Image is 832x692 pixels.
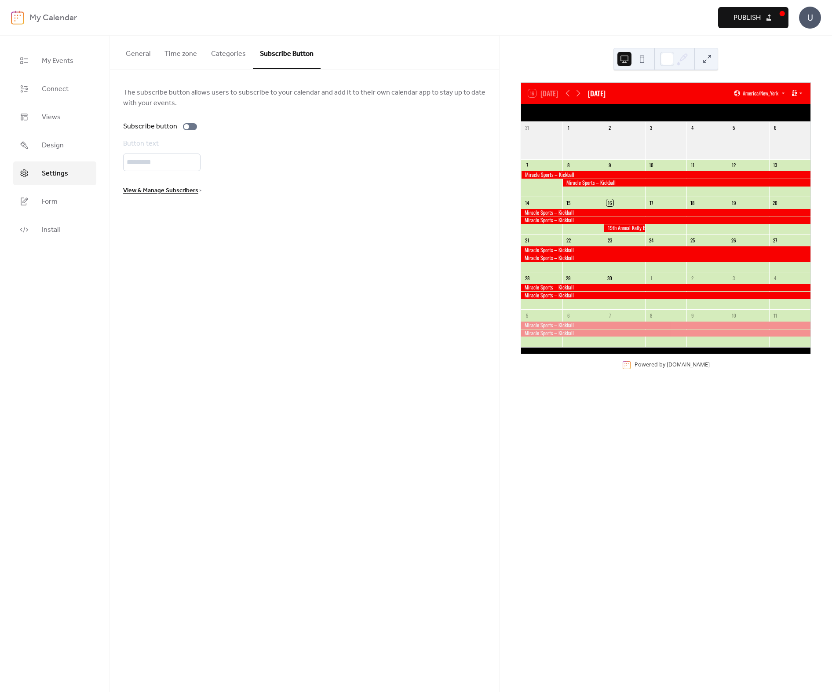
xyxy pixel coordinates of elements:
[13,105,96,129] a: Views
[13,190,96,213] a: Form
[565,124,572,131] div: 1
[648,312,654,319] div: 8
[521,284,810,291] div: Miracle Sports – Kickball
[606,162,613,168] div: 9
[42,140,64,151] span: Design
[521,171,810,179] div: Miracle Sports – Kickball
[686,104,725,122] div: Thu
[119,36,157,68] button: General
[606,199,613,206] div: 16
[606,124,613,131] div: 2
[689,275,696,281] div: 2
[772,162,778,168] div: 13
[772,199,778,206] div: 20
[689,237,696,244] div: 25
[730,237,737,244] div: 26
[648,124,654,131] div: 3
[524,124,530,131] div: 31
[13,77,96,101] a: Connect
[123,186,198,196] span: View & Manage Subscribers
[524,275,530,281] div: 28
[565,275,572,281] div: 29
[524,199,530,206] div: 14
[772,312,778,319] div: 11
[606,275,613,281] div: 30
[730,199,737,206] div: 19
[157,36,204,68] button: Time zone
[521,209,810,216] div: Miracle Sports – Kickball
[565,162,572,168] div: 8
[764,104,803,122] div: Sat
[565,312,572,319] div: 6
[524,312,530,319] div: 5
[42,168,68,179] span: Settings
[646,104,685,122] div: Wed
[743,91,778,96] span: America/New_York
[253,36,321,69] button: Subscribe Button
[521,330,810,337] div: Miracle Sports – Kickball
[733,13,761,23] span: Publish
[524,162,530,168] div: 7
[648,237,654,244] div: 24
[521,322,810,329] div: Miracle Sports – Kickball
[635,361,710,369] div: Powered by
[29,10,77,26] b: My Calendar
[521,216,810,224] div: Miracle Sports – Kickball
[718,7,788,28] button: Publish
[562,179,810,187] div: Miracle Sports – Kickball
[123,188,201,193] a: View & Manage Subscribers >
[772,237,778,244] div: 27
[521,254,810,262] div: Miracle Sports – Kickball
[689,162,696,168] div: 11
[607,104,646,122] div: Tue
[42,112,61,123] span: Views
[648,199,654,206] div: 17
[13,133,96,157] a: Design
[689,312,696,319] div: 9
[13,161,96,185] a: Settings
[667,361,710,369] a: [DOMAIN_NAME]
[648,162,654,168] div: 10
[528,104,567,122] div: Sun
[13,49,96,73] a: My Events
[521,292,810,299] div: Miracle Sports – Kickball
[568,104,607,122] div: Mon
[606,312,613,319] div: 7
[689,199,696,206] div: 18
[565,199,572,206] div: 15
[604,224,645,232] div: 19th Annual Kelly Brush Ride
[123,88,486,109] span: The subscribe button allows users to subscribe to your calendar and add it to their own calendar ...
[606,237,613,244] div: 23
[772,124,778,131] div: 6
[42,56,73,66] span: My Events
[730,275,737,281] div: 3
[521,246,810,254] div: Miracle Sports – Kickball
[123,121,178,132] div: Subscribe button
[725,104,764,122] div: Fri
[799,7,821,29] div: U
[648,275,654,281] div: 1
[42,197,58,207] span: Form
[730,124,737,131] div: 5
[689,124,696,131] div: 4
[13,218,96,242] a: Install
[42,225,60,235] span: Install
[204,36,253,68] button: Categories
[772,275,778,281] div: 4
[565,237,572,244] div: 22
[730,312,737,319] div: 10
[588,88,606,99] div: [DATE]
[524,237,530,244] div: 21
[730,162,737,168] div: 12
[42,84,69,95] span: Connect
[11,11,24,25] img: logo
